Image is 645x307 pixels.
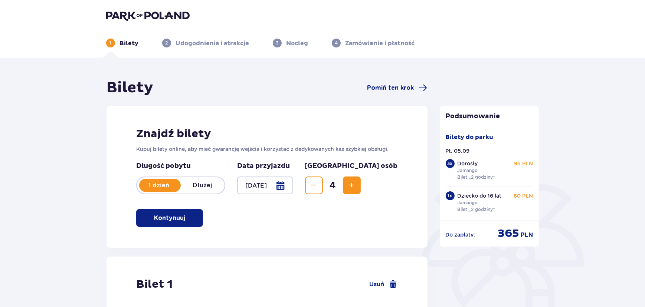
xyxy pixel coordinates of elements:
[286,39,308,47] p: Nocleg
[446,133,494,141] p: Bilety do parku
[305,162,398,171] p: [GEOGRAPHIC_DATA] osób
[446,147,470,155] p: Pt. 05.09
[367,84,414,92] span: Pomiń ten krok
[370,280,398,289] a: Usuń
[137,181,181,189] p: 1 dzień
[514,160,533,167] p: 95 PLN
[370,280,384,288] span: Usuń
[446,159,455,168] div: 3 x
[440,112,539,121] p: Podsumowanie
[521,231,533,239] p: PLN
[514,192,533,199] p: 80 PLN
[136,162,225,171] p: Długość pobytu
[181,181,225,189] p: Dłużej
[458,192,502,199] p: Dziecko do 16 lat
[345,39,415,47] p: Zamówienie i płatność
[166,40,168,46] p: 2
[154,214,185,222] p: Kontynuuj
[110,40,112,46] p: 1
[107,79,153,97] h1: Bilety
[367,83,428,92] a: Pomiń ten krok
[498,227,519,241] p: 365
[324,180,341,191] span: 4
[458,160,478,167] p: Dorosły
[136,277,173,291] p: Bilet 1
[458,167,478,174] p: Jamango
[237,162,290,171] p: Data przyjazdu
[136,209,203,227] button: Kontynuuj
[458,174,495,181] p: Bilet „2 godziny”
[136,145,398,153] p: Kupuj bilety online, aby mieć gwarancję wejścia i korzystać z dedykowanych kas szybkiej obsługi.
[276,40,279,46] p: 3
[119,39,138,47] p: Bilety
[305,176,323,194] button: Decrease
[176,39,249,47] p: Udogodnienia i atrakcje
[335,40,338,46] p: 4
[136,127,398,141] h2: Znajdź bilety
[106,10,190,21] img: Park of Poland logo
[458,199,478,206] p: Jamango
[458,206,495,213] p: Bilet „2 godziny”
[446,231,475,238] p: Do zapłaty :
[446,191,455,200] div: 1 x
[343,176,361,194] button: Increase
